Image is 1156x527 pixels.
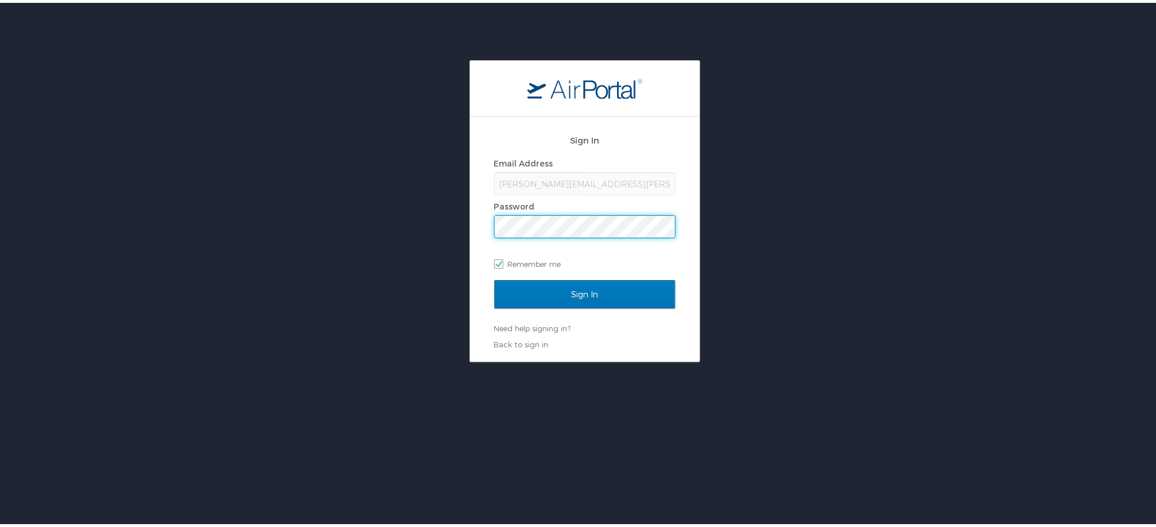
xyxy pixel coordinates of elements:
h2: Sign In [494,131,676,144]
label: Remember me [494,253,676,270]
img: logo [527,75,642,96]
label: Password [494,199,535,208]
a: Need help signing in? [494,321,571,330]
input: Sign In [494,277,676,306]
a: Back to sign in [494,337,549,346]
label: Email Address [494,156,553,165]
